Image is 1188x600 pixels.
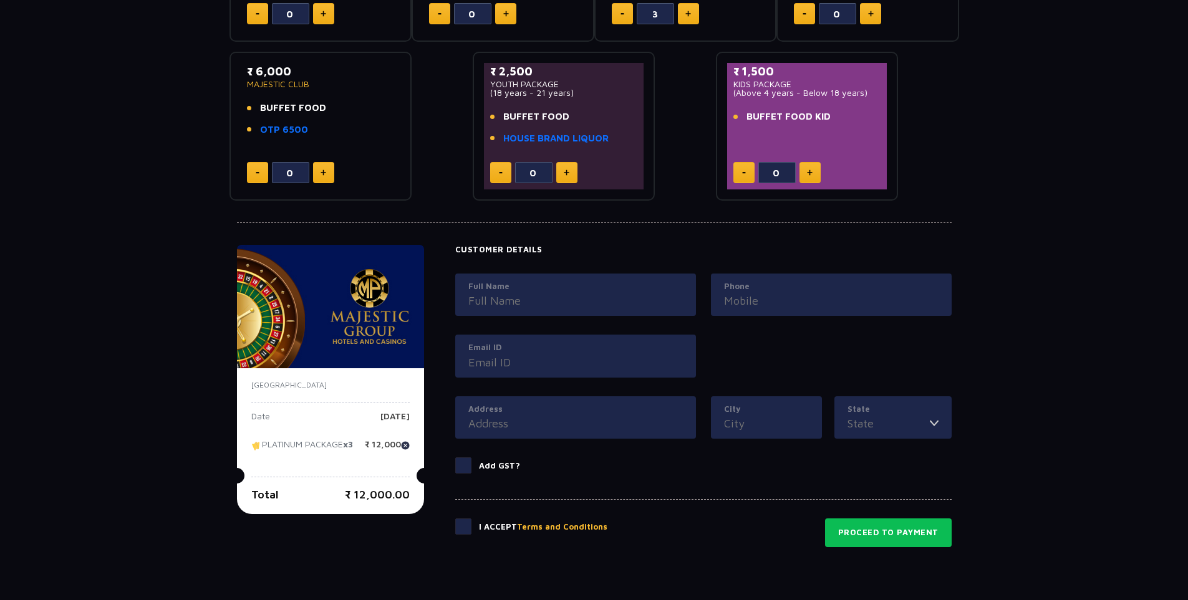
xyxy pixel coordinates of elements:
[825,518,952,547] button: Proceed to Payment
[930,415,939,432] img: toggler icon
[848,403,939,416] label: State
[490,63,638,80] p: ₹ 2,500
[343,439,353,450] strong: x3
[468,415,683,432] input: Address
[490,80,638,88] p: YOUTH PACKAGE
[251,440,262,451] img: tikcet
[848,415,930,432] input: State
[724,292,939,309] input: Mobile
[256,172,259,174] img: minus
[345,486,410,503] p: ₹ 12,000.00
[499,172,503,174] img: minus
[321,11,326,17] img: plus
[724,280,939,293] label: Phone
[742,172,746,174] img: minus
[724,415,809,432] input: City
[746,110,831,124] span: BUFFET FOOD KID
[468,403,683,416] label: Address
[260,123,308,137] a: OTP 6500
[868,11,874,17] img: plus
[733,88,881,97] p: (Above 4 years - Below 18 years)
[490,88,638,97] p: (18 years - 21 years)
[479,460,520,472] p: Add GST?
[621,13,624,15] img: minus
[733,63,881,80] p: ₹ 1,500
[503,131,609,146] a: HOUSE BRAND LIQUOR
[260,101,326,115] span: BUFFET FOOD
[733,80,881,88] p: KIDS PACKAGE
[479,521,607,533] p: I Accept
[438,13,442,15] img: minus
[256,13,259,15] img: minus
[380,412,410,431] p: [DATE]
[247,80,395,88] p: MAJESTIC CLUB
[251,412,270,431] p: Date
[237,245,424,368] img: majesticPride-banner
[685,11,691,17] img: plus
[455,245,952,255] h4: Customer Details
[251,486,279,503] p: Total
[247,63,395,80] p: ₹ 6,000
[468,280,683,293] label: Full Name
[468,292,683,309] input: Full Name
[803,13,806,15] img: minus
[468,354,683,371] input: Email ID
[468,341,683,354] label: Email ID
[807,169,813,176] img: plus
[503,11,509,17] img: plus
[365,440,410,459] p: ₹ 12,000
[251,379,410,391] p: [GEOGRAPHIC_DATA]
[321,169,326,176] img: plus
[251,440,353,459] p: PLATINUM PACKAGE
[503,110,569,124] span: BUFFET FOOD
[517,521,607,533] button: Terms and Conditions
[564,169,569,176] img: plus
[724,403,809,416] label: City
